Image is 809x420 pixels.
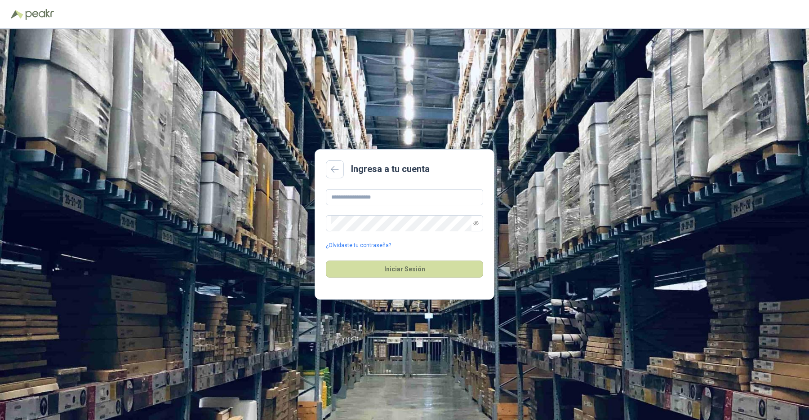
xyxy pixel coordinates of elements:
a: ¿Olvidaste tu contraseña? [326,241,391,250]
img: Peakr [25,9,54,20]
button: Iniciar Sesión [326,261,483,278]
span: eye-invisible [473,221,479,226]
img: Logo [11,10,23,19]
h2: Ingresa a tu cuenta [351,162,430,176]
